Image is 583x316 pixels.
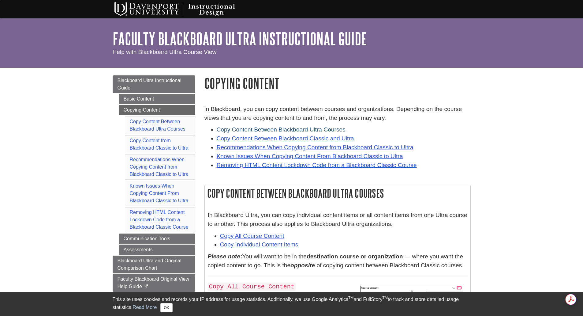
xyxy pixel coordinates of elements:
[383,296,388,300] sup: TM
[113,274,195,292] a: Faculty Blackboard Original View Help Guide
[130,119,185,131] a: Copy Content Between Blackboard Ultra Courses
[119,105,195,115] a: Copying Content
[119,94,195,104] a: Basic Content
[118,276,189,289] span: Faculty Blackboard Original View Help Guide
[208,211,467,229] p: In Blackboard Ultra, you can copy individual content items or all content items from one Ultra co...
[217,126,346,133] a: Copy Content Between Blackboard Ultra Courses
[160,303,172,312] button: Close
[208,253,241,260] em: Please note
[208,253,242,260] strong: :
[307,253,403,260] u: destination course or organization
[204,75,471,91] h1: Copying Content
[113,296,471,312] div: This site uses cookies and records your IP address for usage statistics. Additionally, we use Goo...
[113,256,195,273] a: Blackboard Ultra and Original Comparison Chart
[130,157,189,177] a: Recommendations When Copying Content from Blackboard Classic to Ultra
[220,241,298,248] a: Copy Individual Content Items
[143,285,148,289] i: This link opens in a new window
[110,2,256,17] img: Davenport University Instructional Design
[113,75,195,292] div: Guide Page Menu
[208,283,296,291] code: Copy All Course Content
[130,138,189,150] a: Copy Content from Blackboard Classic to Ultra
[204,105,471,123] p: In Blackboard, you can copy content between courses and organizations. Depending on the course vi...
[348,296,353,300] sup: TM
[119,245,195,255] a: Assessments
[130,210,189,230] a: Removing HTML Content Lockdown Code from a Blackboard Classic Course
[113,49,217,55] span: Help with Blackboard Ultra Course View
[113,75,195,93] a: Blackboard Ultra Instructional Guide
[217,153,403,159] a: Known Issues When Copying Content From Blackboard Classic to Ultra
[113,29,367,48] a: Faculty Blackboard Ultra Instructional Guide
[208,252,467,270] p: You will want to be in the — where you want the copied content to go. This is the of copying cont...
[130,183,189,203] a: Known Issues When Copying Content From Blackboard Classic to Ultra
[217,162,417,168] a: Removing HTML Content Lockdown Code from a Blackboard Classic Course
[118,78,181,90] span: Blackboard Ultra Instructional Guide
[118,258,181,271] span: Blackboard Ultra and Original Comparison Chart
[290,262,315,268] strong: opposite
[205,185,470,201] h2: Copy Content Between Blackboard Ultra Courses
[119,234,195,244] a: Communication Tools
[217,135,354,142] a: Copy Content Between Blackboard Classic and Ultra
[220,233,284,239] a: Copy All Course Content
[133,305,157,310] a: Read More
[217,144,413,150] a: Recommendations When Copying Content from Blackboard Classic to Ultra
